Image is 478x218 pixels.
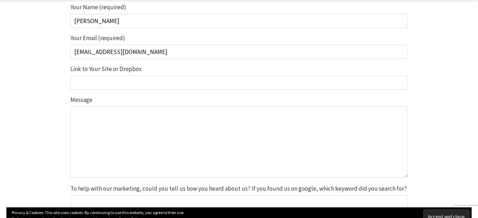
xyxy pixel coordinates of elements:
input: Your Email (required) [70,45,408,59]
input: Link to Your Site or Dropbox [70,76,408,90]
label: Message [70,97,408,179]
label: Your Email (required) [70,35,408,59]
textarea: Message [70,107,408,178]
label: To help with our marketing, could you tell us how you heard about us? If you found us on google, ... [70,186,408,209]
label: Link to Your Site or Dropbox [70,66,408,90]
input: Your Name (required) [70,14,408,28]
label: Your Name (required) [70,4,408,28]
input: To help with our marketing, could you tell us how you heard about us? If you found us on google, ... [70,195,408,209]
